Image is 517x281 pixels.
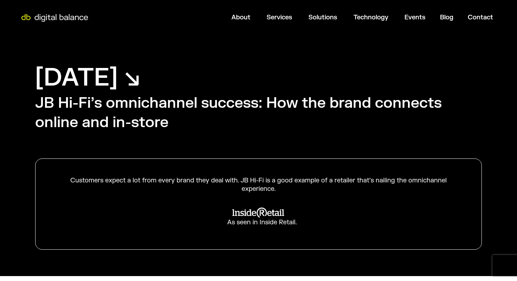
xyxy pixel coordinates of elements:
h1: [DATE] ↘︎ [35,62,140,94]
a: Technology [353,13,388,21]
nav: Menu [92,11,499,24]
a: Services [267,13,292,21]
div: Customers expect a lot from every brand they deal with. JB Hi-Fi is a good example of a retailer ... [53,176,464,193]
div: Menu Toggle [92,11,499,24]
a: Contact [468,13,493,21]
a: Blog [440,13,453,21]
a: As seen in Inside Retail. [53,202,464,232]
a: Events [404,13,426,21]
img: Digital Balance logo [18,14,92,22]
a: About [231,13,250,21]
h2: JB Hi-Fi’s omnichannel success: How the brand connects online and in-store [35,94,482,132]
div: As seen in Inside Retail. [220,218,297,226]
a: Solutions [308,13,337,21]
